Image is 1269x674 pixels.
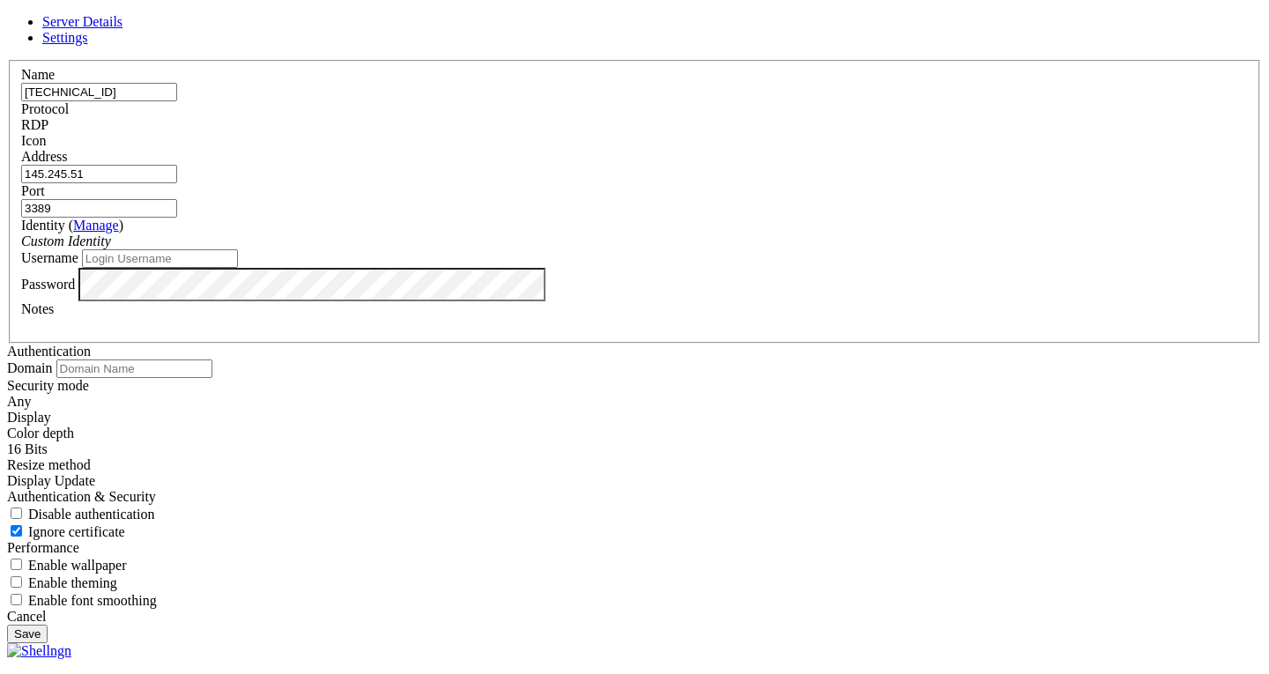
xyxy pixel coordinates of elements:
[69,218,123,233] span: ( )
[21,250,78,265] label: Username
[21,83,177,101] input: Server Name
[7,473,1262,489] div: Display Update
[7,457,91,472] label: Display Update channel added with RDP 8.1 to signal the server when the client display size has c...
[28,507,155,522] span: Disable authentication
[7,378,89,393] label: Security mode
[28,575,117,590] span: Enable theming
[21,117,1248,133] div: RDP
[42,14,122,29] a: Server Details
[7,441,1262,457] div: 16 Bits
[21,149,67,164] label: Address
[11,594,22,605] input: Enable font smoothing
[28,558,127,573] span: Enable wallpaper
[7,558,127,573] label: If set to true, enables rendering of the desktop wallpaper. By default, wallpaper will be disable...
[7,643,71,659] img: Shellngn
[21,117,48,132] span: RDP
[11,559,22,570] input: Enable wallpaper
[7,394,1262,410] div: Any
[56,359,212,378] input: Domain Name
[7,609,1262,625] div: Cancel
[28,524,125,539] span: Ignore certificate
[7,593,157,608] label: If set to true, text will be rendered with smooth edges. Text over RDP is rendered with rough edg...
[7,473,95,488] span: Display Update
[11,525,22,537] input: Ignore certificate
[21,183,45,198] label: Port
[7,507,155,522] label: If set to true, authentication will be disabled. Note that this refers to authentication that tak...
[42,30,88,45] a: Settings
[7,524,125,539] label: If set to true, the certificate returned by the server will be ignored, even if that certificate ...
[21,276,75,291] label: Password
[7,344,91,359] label: Authentication
[7,575,117,590] label: If set to true, enables use of theming of windows and controls.
[11,576,22,588] input: Enable theming
[21,101,69,116] label: Protocol
[7,394,32,409] span: Any
[28,593,157,608] span: Enable font smoothing
[21,67,55,82] label: Name
[7,625,48,643] button: Save
[21,165,177,183] input: Host Name or IP
[7,540,79,555] label: Performance
[7,426,74,441] label: The color depth to request, in bits-per-pixel.
[11,507,22,519] input: Disable authentication
[7,441,48,456] span: 16 Bits
[21,233,1248,249] div: Custom Identity
[21,301,54,316] label: Notes
[21,199,177,218] input: Port Number
[7,360,53,375] label: Domain
[21,233,111,248] i: Custom Identity
[7,410,51,425] label: Display
[21,218,123,233] label: Identity
[73,218,119,233] a: Manage
[82,249,238,268] input: Login Username
[21,133,46,148] label: Icon
[7,489,156,504] label: Authentication & Security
